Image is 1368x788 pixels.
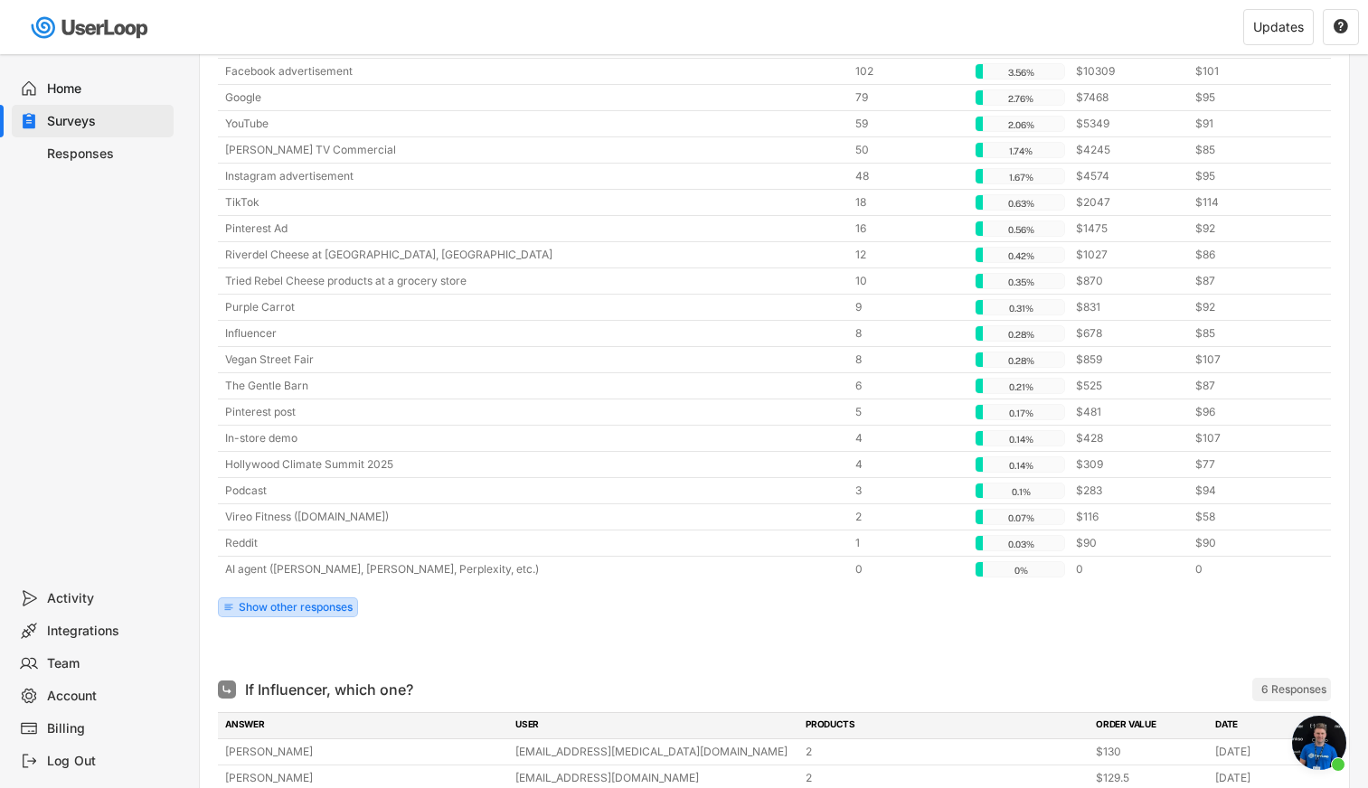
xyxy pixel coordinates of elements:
[855,273,964,289] div: 10
[1076,535,1184,551] div: $90
[245,679,413,700] div: If Influencer, which one?
[1096,770,1204,786] div: $129.5
[225,142,844,158] div: [PERSON_NAME] TV Commercial
[855,535,964,551] div: 1
[1195,89,1304,106] div: $95
[225,325,844,342] div: Influencer
[1195,535,1304,551] div: $90
[979,379,1062,395] div: 0.21%
[47,688,166,705] div: Account
[225,744,505,760] div: [PERSON_NAME]
[979,195,1062,211] div: 0.63%
[225,168,844,184] div: Instagram advertisement
[515,744,795,760] div: [EMAIL_ADDRESS][MEDICAL_DATA][DOMAIN_NAME]
[855,352,964,368] div: 8
[979,300,1062,316] div: 0.31%
[47,623,166,640] div: Integrations
[1195,378,1304,394] div: $87
[855,325,964,342] div: 8
[27,9,155,46] img: userloop-logo-01.svg
[855,194,964,211] div: 18
[1096,718,1204,734] div: ORDER VALUE
[225,561,844,577] div: AI agent ([PERSON_NAME], [PERSON_NAME], Perplexity, etc.)
[222,684,232,695] img: Open Ended
[515,718,795,734] div: USER
[979,274,1062,290] div: 0.35%
[1195,63,1304,80] div: $101
[979,117,1062,133] div: 2.06%
[1076,456,1184,473] div: $309
[979,221,1062,238] div: 0.56%
[1076,116,1184,132] div: $5349
[1195,456,1304,473] div: $77
[1076,247,1184,263] div: $1027
[1195,273,1304,289] div: $87
[1076,404,1184,420] div: $481
[855,483,964,499] div: 3
[979,562,1062,578] div: 0%
[1076,325,1184,342] div: $678
[47,753,166,770] div: Log Out
[1195,247,1304,263] div: $86
[979,352,1062,369] div: 0.28%
[1076,194,1184,211] div: $2047
[1195,509,1304,525] div: $58
[1076,273,1184,289] div: $870
[1076,142,1184,158] div: $4245
[1076,168,1184,184] div: $4574
[1076,561,1184,577] div: 0
[855,116,964,132] div: 59
[1195,325,1304,342] div: $85
[225,404,844,420] div: Pinterest post
[225,509,844,525] div: Vireo Fitness ([DOMAIN_NAME])
[979,483,1062,500] div: 0.1%
[979,405,1062,421] div: 0.17%
[47,80,166,98] div: Home
[979,248,1062,264] div: 0.42%
[47,113,166,130] div: Surveys
[979,64,1062,80] div: 3.56%
[1096,744,1204,760] div: $130
[855,378,964,394] div: 6
[855,89,964,106] div: 79
[225,273,844,289] div: Tried Rebel Cheese products at a grocery store
[855,299,964,315] div: 9
[855,404,964,420] div: 5
[1076,430,1184,446] div: $428
[855,456,964,473] div: 4
[225,456,844,473] div: Hollywood Climate Summit 2025
[1076,378,1184,394] div: $525
[855,142,964,158] div: 50
[1195,561,1304,577] div: 0
[855,430,964,446] div: 4
[239,602,353,613] div: Show other responses
[1076,89,1184,106] div: $7468
[1195,116,1304,132] div: $91
[225,770,505,786] div: [PERSON_NAME]
[1292,716,1346,770] div: Open chat
[225,194,844,211] div: TikTok
[1195,430,1304,446] div: $107
[979,326,1062,342] div: 0.28%
[225,116,844,132] div: YouTube
[225,89,844,106] div: Google
[225,718,505,734] div: ANSWER
[855,63,964,80] div: 102
[1253,21,1304,33] div: Updates
[225,378,844,394] div: The Gentle Barn
[47,655,166,672] div: Team
[225,352,844,368] div: Vegan Street Fair
[225,299,844,315] div: Purple Carrot
[515,770,795,786] div: [EMAIL_ADDRESS][DOMAIN_NAME]
[855,247,964,263] div: 12
[855,168,964,184] div: 48
[979,90,1062,107] div: 2.76%
[225,247,844,263] div: Riverdel Cheese at [GEOGRAPHIC_DATA], [GEOGRAPHIC_DATA]
[1215,744,1324,760] div: [DATE]
[1076,63,1184,80] div: $10309
[1195,168,1304,184] div: $95
[1195,483,1304,499] div: $94
[225,535,844,551] div: Reddit
[1215,718,1324,734] div: DATE
[1195,220,1304,237] div: $92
